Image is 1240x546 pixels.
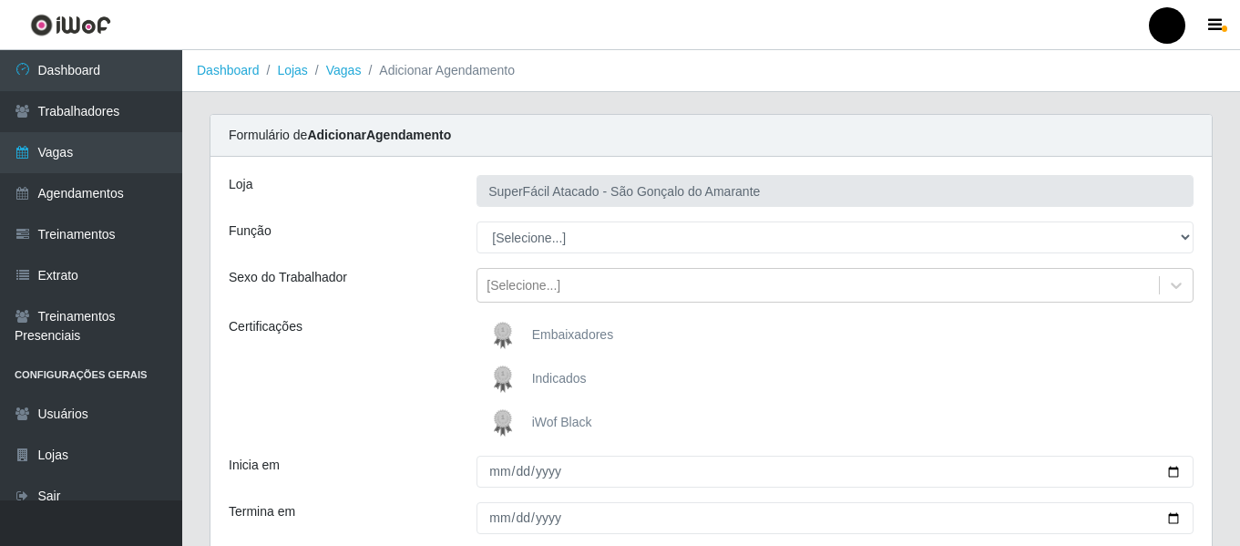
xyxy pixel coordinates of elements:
[532,371,587,386] span: Indicados
[197,63,260,77] a: Dashboard
[30,14,111,36] img: CoreUI Logo
[532,415,592,429] span: iWof Black
[485,317,528,354] img: Embaixadores
[532,327,614,342] span: Embaixadores
[229,317,302,336] label: Certificações
[477,502,1194,534] input: 00/00/0000
[485,361,528,397] img: Indicados
[229,268,347,287] label: Sexo do Trabalhador
[477,456,1194,488] input: 00/00/0000
[229,221,272,241] label: Função
[229,175,252,194] label: Loja
[229,456,280,475] label: Inicia em
[487,276,560,295] div: [Selecione...]
[307,128,451,142] strong: Adicionar Agendamento
[182,50,1240,92] nav: breadcrumb
[229,502,295,521] label: Termina em
[326,63,362,77] a: Vagas
[361,61,515,80] li: Adicionar Agendamento
[277,63,307,77] a: Lojas
[210,115,1212,157] div: Formulário de
[485,405,528,441] img: iWof Black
